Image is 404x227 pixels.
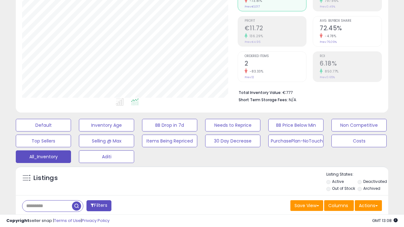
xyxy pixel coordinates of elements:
[363,179,387,184] label: Deactivated
[245,60,306,68] h2: 2
[289,97,296,103] span: N/A
[79,135,134,147] button: Selling @ Max
[16,135,71,147] button: Top Sellers
[239,88,377,96] li: €777
[6,218,110,224] div: seller snap | |
[372,218,398,224] span: 2025-10-9 13:08 GMT
[320,60,382,68] h2: 6.18%
[320,19,382,23] span: Avg. Buybox Share
[290,200,323,211] button: Save View
[323,34,336,38] small: -4.78%
[331,119,387,131] button: Non Competitive
[320,75,335,79] small: Prev: 0.65%
[239,90,282,95] b: Total Inventory Value:
[245,19,306,23] span: Profit
[245,25,306,33] h2: €11.72
[142,119,197,131] button: BB Drop in 7d
[326,172,388,178] p: Listing States:
[247,34,263,38] small: 136.29%
[239,97,288,102] b: Short Term Storage Fees:
[79,150,134,163] button: Aditi
[245,75,254,79] small: Prev: 12
[328,202,348,209] span: Columns
[142,135,197,147] button: Items Being Repriced
[205,119,260,131] button: Needs to Reprice
[82,218,110,224] a: Privacy Policy
[320,40,337,44] small: Prev: 76.09%
[86,200,111,211] button: Filters
[331,135,387,147] button: Costs
[245,40,260,44] small: Prev: €4.96
[16,119,71,131] button: Default
[320,5,335,9] small: Prev: 0.49%
[323,69,339,74] small: 850.77%
[268,119,324,131] button: BB Price Below Min
[268,135,324,147] button: PurchasePlan-NoTouch
[355,200,382,211] button: Actions
[332,179,344,184] label: Active
[324,200,354,211] button: Columns
[16,150,71,163] button: All_Inventory
[332,186,355,191] label: Out of Stock
[245,5,260,9] small: Prev: €1,017
[245,55,306,58] span: Ordered Items
[320,55,382,58] span: ROI
[320,25,382,33] h2: 72.45%
[363,186,380,191] label: Archived
[33,174,58,183] h5: Listings
[6,218,29,224] strong: Copyright
[205,135,260,147] button: 30 Day Decrease
[54,218,81,224] a: Terms of Use
[79,119,134,131] button: Inventory Age
[247,69,264,74] small: -83.33%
